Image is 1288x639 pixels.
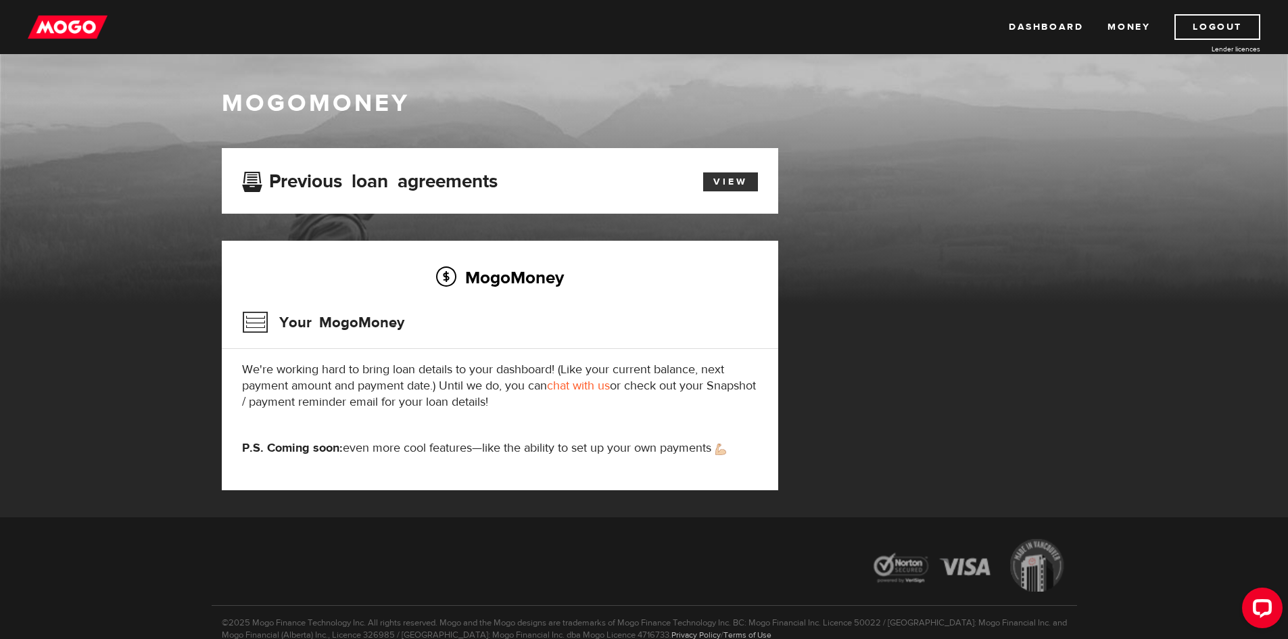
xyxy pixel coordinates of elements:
img: legal-icons-92a2ffecb4d32d839781d1b4e4802d7b.png [861,529,1077,605]
iframe: LiveChat chat widget [1231,582,1288,639]
a: Lender licences [1159,44,1260,54]
strong: P.S. Coming soon: [242,440,343,456]
a: Dashboard [1009,14,1083,40]
a: View [703,172,758,191]
p: even more cool features—like the ability to set up your own payments [242,440,758,456]
h3: Previous loan agreements [242,170,498,188]
a: Money [1107,14,1150,40]
img: mogo_logo-11ee424be714fa7cbb0f0f49df9e16ec.png [28,14,108,40]
a: chat with us [547,378,610,394]
a: Logout [1174,14,1260,40]
h3: Your MogoMoney [242,305,404,340]
h1: MogoMoney [222,89,1067,118]
h2: MogoMoney [242,263,758,291]
p: We're working hard to bring loan details to your dashboard! (Like your current balance, next paym... [242,362,758,410]
img: strong arm emoji [715,444,726,455]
